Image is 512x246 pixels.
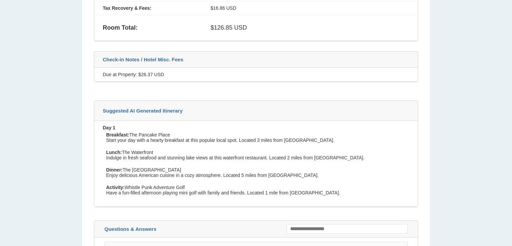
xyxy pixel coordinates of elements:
b: Lunch: [106,150,122,155]
span: Check-in Notes / Hotel Misc. Fees [103,57,183,62]
span: Questions & Answers [104,226,156,232]
p: Whistle Punk Adventure Golf Have a fun-filled afternoon playing mini golf with family and friends... [106,185,413,199]
b: Activity: [106,185,125,190]
p: The Waterfront Indulge in fresh seafood and stunning lake views at this waterfront restaurant. Lo... [106,150,413,164]
div: Day 1 [103,125,413,132]
span: Suggested AI Generated Itinerary [103,108,182,114]
div: $16.86 USD [202,5,417,11]
b: Dinner: [106,167,123,173]
div: $126.85 USD [202,19,417,36]
div: Tax Recovery & Fees: [94,5,202,11]
span: Help [15,5,29,11]
p: The Pancake Place Start your day with a hearty breakfast at this popular local spot. Located 3 mi... [106,132,413,146]
b: Breakfast: [106,132,129,137]
p: The [GEOGRAPHIC_DATA] Enjoy delicious American cuisine in a cozy atmosphere. Located 5 miles from... [106,167,413,181]
div: Room Total: [94,19,202,36]
div: Due at Property: $26.37 USD [94,72,418,77]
